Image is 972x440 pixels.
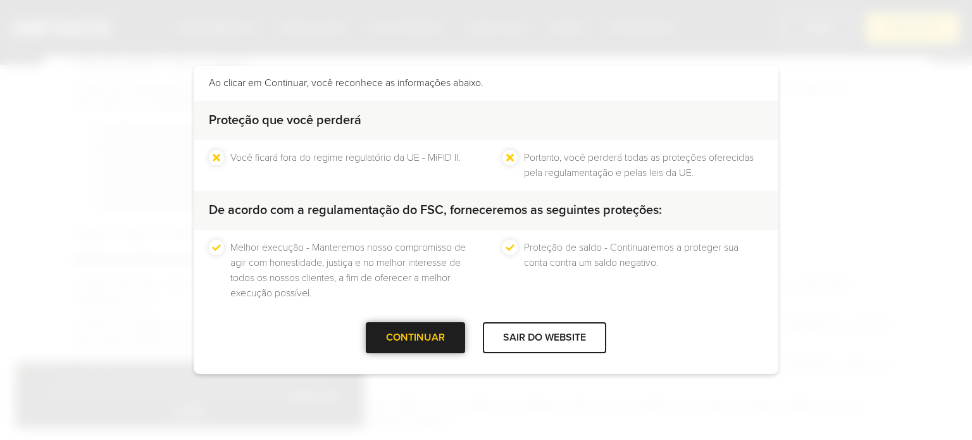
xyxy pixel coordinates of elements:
[483,322,606,353] div: SAIR DO WEBSITE
[209,75,763,91] p: Ao clicar em Continuar, você reconhece as informações abaixo.
[230,240,470,301] li: Melhor execução - Manteremos nosso compromisso de agir com honestidade, justiça e no melhor inter...
[209,113,361,128] strong: Proteção que você perderá
[524,150,763,180] li: Portanto, você perderá todas as proteções oferecidas pela regulamentação e pelas leis da UE.
[209,203,662,218] strong: De acordo com a regulamentação do FSC, forneceremos as seguintes proteções:
[230,150,460,180] li: Você ficará fora do regime regulatório da UE - MiFID II.
[524,240,763,301] li: Proteção de saldo - Continuaremos a proteger sua conta contra um saldo negativo.
[366,322,465,353] div: CONTINUAR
